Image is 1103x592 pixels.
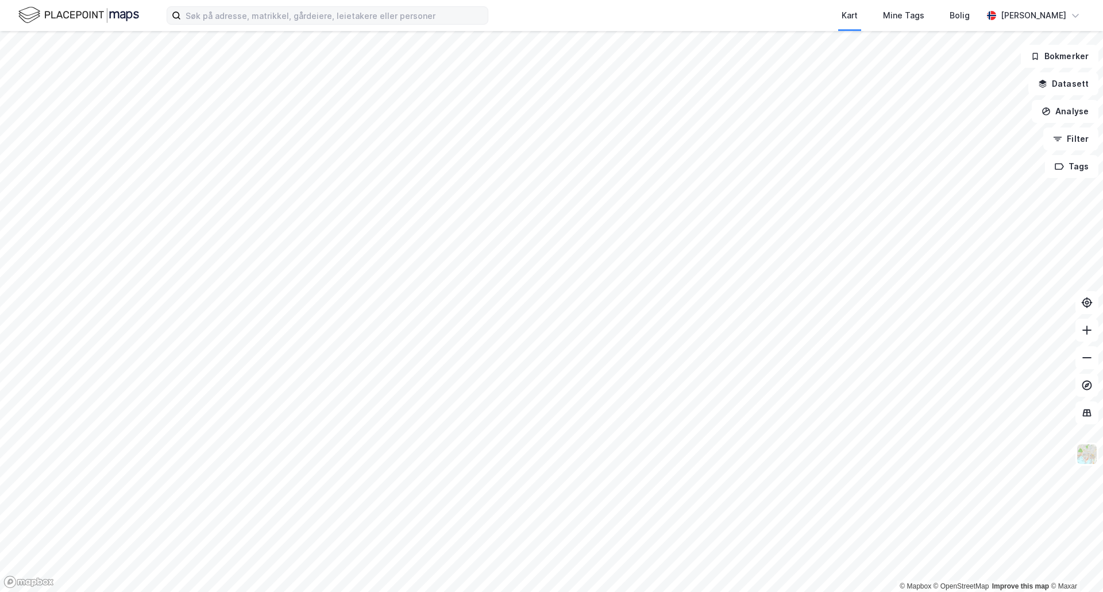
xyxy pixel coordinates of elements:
img: logo.f888ab2527a4732fd821a326f86c7f29.svg [18,5,139,25]
div: Bolig [950,9,970,22]
div: Mine Tags [883,9,924,22]
iframe: Chat Widget [1046,537,1103,592]
input: Søk på adresse, matrikkel, gårdeiere, leietakere eller personer [181,7,488,24]
div: [PERSON_NAME] [1001,9,1066,22]
div: Kart [842,9,858,22]
div: Kontrollprogram for chat [1046,537,1103,592]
